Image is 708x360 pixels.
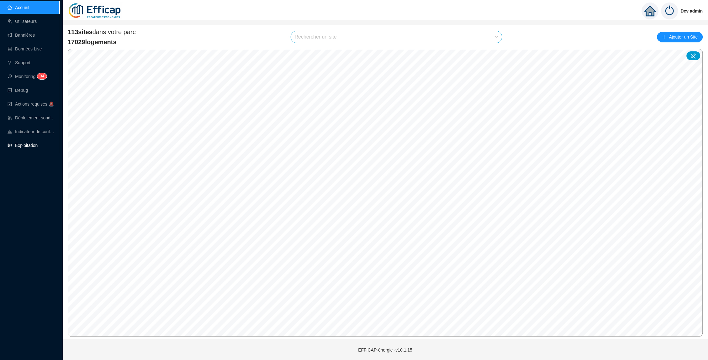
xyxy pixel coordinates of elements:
[68,38,136,46] span: 17029 logements
[8,88,28,93] a: codeDebug
[8,74,45,79] a: monitorMonitoring34
[8,46,42,51] a: databaseDonnées Live
[8,33,35,38] a: notificationBannières
[40,74,42,78] span: 3
[681,1,703,21] span: Dev admin
[68,29,92,35] span: 113 sites
[68,49,703,337] canvas: Map
[8,19,37,24] a: teamUtilisateurs
[8,129,55,134] a: heat-mapIndicateur de confort
[669,33,698,41] span: Ajouter un Site
[8,102,12,106] span: check-square
[661,3,678,19] img: power
[15,102,54,107] span: Actions requises 🚨
[645,5,656,17] span: home
[8,143,38,148] a: slidersExploitation
[8,5,29,10] a: homeAccueil
[42,74,44,78] span: 4
[662,35,667,39] span: plus
[68,28,136,36] span: dans votre parc
[358,347,413,352] span: EFFICAP-énergie - v10.1.15
[37,73,46,79] sup: 34
[8,115,55,120] a: clusterDéploiement sondes
[8,60,30,65] a: questionSupport
[657,32,703,42] button: Ajouter un Site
